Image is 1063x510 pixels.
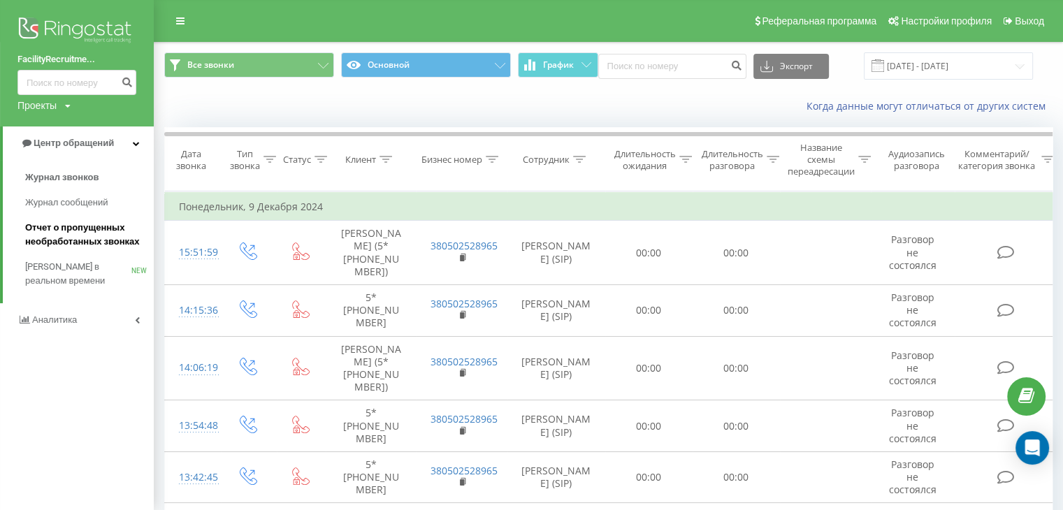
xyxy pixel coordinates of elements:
span: Разговор не состоялся [889,349,937,387]
div: Тип звонка [230,148,260,172]
a: Центр обращений [3,126,154,160]
div: 13:54:48 [179,412,207,439]
button: Все звонки [164,52,334,78]
span: Разговор не состоялся [889,233,937,271]
td: 5*[PHONE_NUMBER] [326,451,417,503]
a: 380502528965 [431,412,498,425]
td: 00:00 [605,285,693,337]
div: Клиент [345,154,376,166]
td: [PERSON_NAME] (SIP) [507,285,605,337]
span: [PERSON_NAME] в реальном времени [25,260,131,288]
div: Проекты [17,99,57,112]
a: Журнал звонков [25,165,154,190]
div: Название схемы переадресации [788,142,855,177]
div: Сотрудник [523,154,570,166]
span: Аналитика [32,314,77,325]
span: Журнал звонков [25,170,99,184]
td: 00:00 [605,400,693,452]
a: Журнал сообщений [25,190,154,215]
td: [PERSON_NAME] (SIP) [507,400,605,452]
div: Open Intercom Messenger [1015,431,1049,465]
td: 00:00 [605,221,693,285]
div: Бизнес номер [421,154,482,166]
a: Когда данные могут отличаться от других систем [807,99,1053,112]
td: 5*[PHONE_NUMBER] [326,400,417,452]
td: 00:00 [693,221,780,285]
td: 00:00 [605,336,693,400]
span: Разговор не состоялся [889,458,937,496]
td: Понедельник, 9 Декабря 2024 [165,193,1060,221]
div: 15:51:59 [179,239,207,266]
a: 380502528965 [431,355,498,368]
div: Дата звонка [165,148,217,172]
span: Все звонки [187,59,234,71]
span: Выход [1015,15,1044,27]
td: 00:00 [693,285,780,337]
td: [PERSON_NAME] (5*[PHONE_NUMBER]) [326,221,417,285]
td: 5*[PHONE_NUMBER] [326,285,417,337]
a: 380502528965 [431,239,498,252]
td: [PERSON_NAME] (5*[PHONE_NUMBER]) [326,336,417,400]
span: Реферальная программа [762,15,876,27]
span: Разговор не состоялся [889,406,937,444]
span: Отчет о пропущенных необработанных звонках [25,221,147,249]
a: [PERSON_NAME] в реальном времениNEW [25,254,154,293]
div: Статус [283,154,311,166]
td: [PERSON_NAME] (SIP) [507,336,605,400]
td: 00:00 [693,451,780,503]
div: 14:15:36 [179,297,207,324]
div: Длительность разговора [702,148,763,172]
span: Настройки профиля [901,15,992,27]
span: График [543,60,574,70]
td: 00:00 [605,451,693,503]
td: 00:00 [693,400,780,452]
div: 14:06:19 [179,354,207,381]
a: 380502528965 [431,297,498,310]
div: Аудиозапись разговора [883,148,950,172]
td: [PERSON_NAME] (SIP) [507,221,605,285]
a: 380502528965 [431,464,498,477]
td: [PERSON_NAME] (SIP) [507,451,605,503]
input: Поиск по номеру [17,70,136,95]
div: Длительность ожидания [614,148,676,172]
span: Центр обращений [34,138,114,148]
input: Поиск по номеру [598,54,746,79]
button: График [518,52,598,78]
span: Журнал сообщений [25,196,108,210]
div: Комментарий/категория звонка [956,148,1038,172]
button: Основной [341,52,511,78]
td: 00:00 [693,336,780,400]
img: Ringostat logo [17,14,136,49]
a: Отчет о пропущенных необработанных звонках [25,215,154,254]
div: 13:42:45 [179,464,207,491]
button: Экспорт [753,54,829,79]
span: Разговор не состоялся [889,291,937,329]
a: FacilityRecruitme... [17,52,136,66]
